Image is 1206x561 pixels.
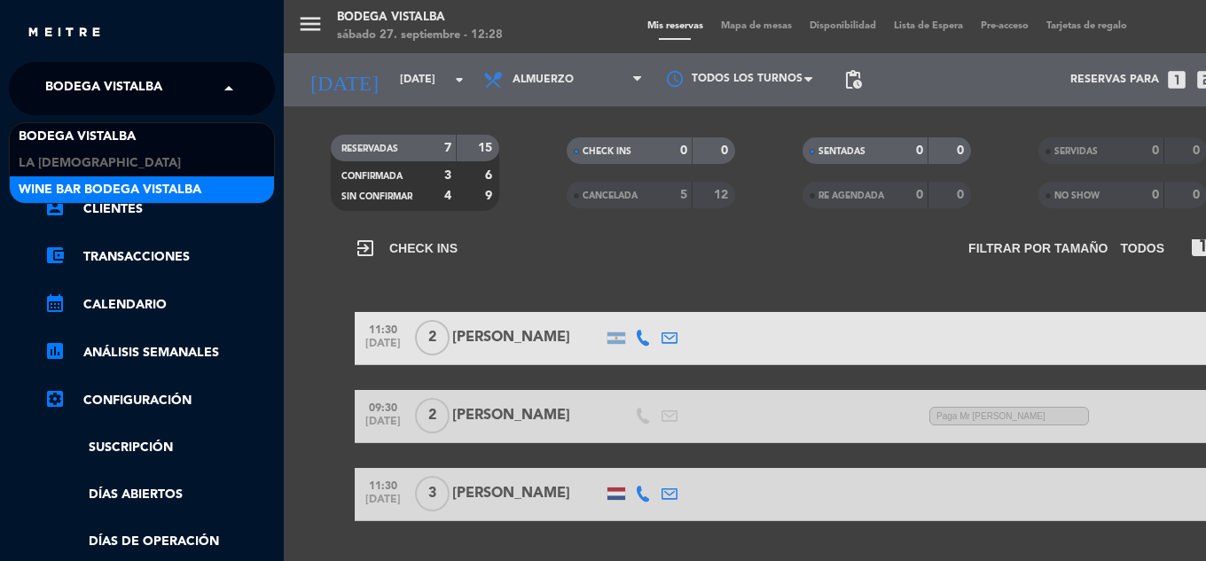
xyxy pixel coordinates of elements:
[44,342,275,363] a: assessmentANÁLISIS SEMANALES
[44,438,275,458] a: Suscripción
[19,180,201,200] span: Wine Bar Bodega Vistalba
[27,27,102,40] img: MEITRE
[44,246,275,268] a: account_balance_walletTransacciones
[44,388,66,409] i: settings_applications
[19,153,181,174] span: LA [DEMOGRAPHIC_DATA]
[44,245,66,266] i: account_balance_wallet
[19,127,136,147] span: BODEGA VISTALBA
[44,292,66,314] i: calendar_month
[45,70,162,107] span: BODEGA VISTALBA
[44,340,66,362] i: assessment
[44,390,275,411] a: Configuración
[44,199,275,220] a: account_boxClientes
[44,294,275,316] a: calendar_monthCalendario
[44,532,275,552] a: Días de Operación
[44,485,275,505] a: Días abiertos
[44,197,66,218] i: account_box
